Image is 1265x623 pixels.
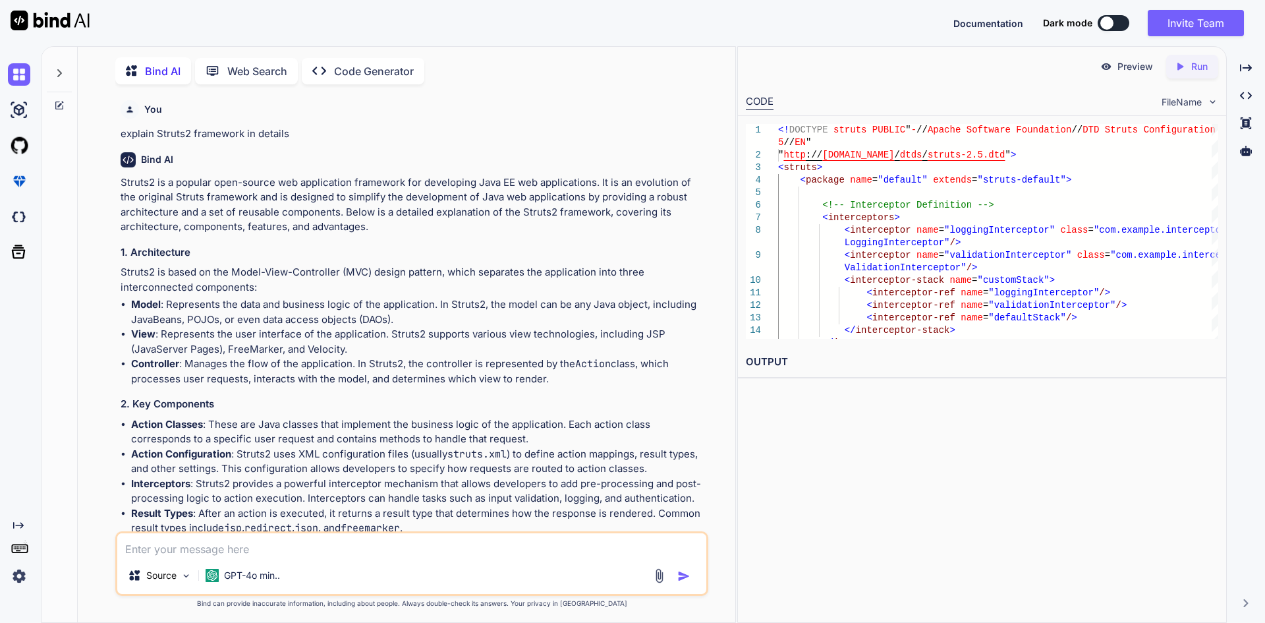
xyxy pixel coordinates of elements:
[1066,312,1071,323] span: /
[806,175,845,185] span: package
[746,162,761,174] div: 3
[1117,60,1153,73] p: Preview
[872,312,955,323] span: interceptor-ref
[894,212,899,223] span: >
[949,275,972,285] span: name
[295,521,318,535] code: json
[966,125,1010,135] span: Software
[11,11,90,30] img: Bind AI
[447,448,507,461] code: struts.xml
[866,300,872,311] span: <
[822,212,828,223] span: <
[1005,150,1010,160] span: "
[783,162,816,173] span: struts
[949,237,955,248] span: /
[121,245,706,260] h3: 1. Architecture
[121,265,706,295] p: Struts2 is based on the Model-View-Controller (MVC) design pattern, which separates the applicati...
[181,570,192,581] img: Pick Models
[800,175,805,185] span: <
[944,250,1071,260] span: "validationInterceptor"
[746,199,761,212] div: 6
[746,312,761,324] div: 13
[928,150,1005,160] span: struts-2.5.dtd
[8,134,30,157] img: githubLight
[746,337,761,349] div: 15
[1207,96,1218,107] img: chevron down
[988,287,1099,298] span: "loggingInterceptor"
[783,150,806,160] span: http
[1071,125,1082,135] span: //
[983,312,988,323] span: =
[850,225,911,235] span: interceptor
[789,125,828,135] span: DOCTYPE
[933,175,972,185] span: extends
[850,275,944,285] span: interceptor-stack
[1011,150,1016,160] span: >
[1088,225,1093,235] span: =
[833,125,866,135] span: struts
[334,63,414,79] p: Code Generator
[1016,125,1071,135] span: Foundation
[746,187,761,199] div: 5
[206,569,219,582] img: GPT-4o mini
[131,357,179,370] strong: Controller
[878,175,928,185] span: "default"
[1104,250,1110,260] span: =
[866,312,872,323] span: <
[872,175,877,185] span: =
[778,137,783,148] span: 5
[1082,125,1099,135] span: DTD
[1110,250,1249,260] span: "com.example.interceptor.
[844,262,966,273] span: ValidationInterceptor"
[746,224,761,237] div: 8
[1060,225,1088,235] span: class
[916,125,928,135] span: //
[844,250,849,260] span: <
[822,338,833,348] span: </
[844,325,855,336] span: </
[677,570,690,583] img: icon
[1191,60,1208,73] p: Run
[1121,300,1127,311] span: >
[244,521,292,535] code: redirect
[746,212,761,224] div: 7
[806,150,822,160] span: ://
[983,300,988,311] span: =
[8,565,30,587] img: settings
[746,94,773,110] div: CODE
[1104,125,1137,135] span: Struts
[146,569,177,582] p: Source
[977,175,1071,185] span: "struts-default">
[115,599,708,608] p: Bind can provide inaccurate information, including about people. Always double-check its answers....
[953,16,1023,30] button: Documentation
[938,250,943,260] span: =
[795,137,806,148] span: EN
[1071,312,1077,323] span: >
[746,274,761,287] div: 10
[1162,96,1202,109] span: FileName
[8,99,30,121] img: ai-studio
[8,63,30,86] img: chat
[972,275,977,285] span: =
[961,300,983,311] span: name
[844,225,849,235] span: <
[916,250,939,260] span: name
[652,568,667,583] img: attachment
[922,150,927,160] span: /
[806,137,811,148] span: "
[850,175,872,185] span: name
[822,150,894,160] span: [DOMAIN_NAME]
[961,312,983,323] span: name
[972,175,977,185] span: =
[866,287,872,298] span: <
[131,297,706,327] p: : Represents the data and business logic of the application. In Struts2, the model can be any Jav...
[972,262,977,273] span: >
[738,347,1226,378] h2: OUTPUT
[575,357,611,371] code: Action
[341,521,400,535] code: freemarker
[141,153,173,166] h6: Bind AI
[911,125,916,135] span: -
[844,275,849,285] span: <
[131,447,706,477] p: : Struts2 uses XML configuration files (usually ) to define action mappings, result types, and ot...
[227,63,287,79] p: Web Search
